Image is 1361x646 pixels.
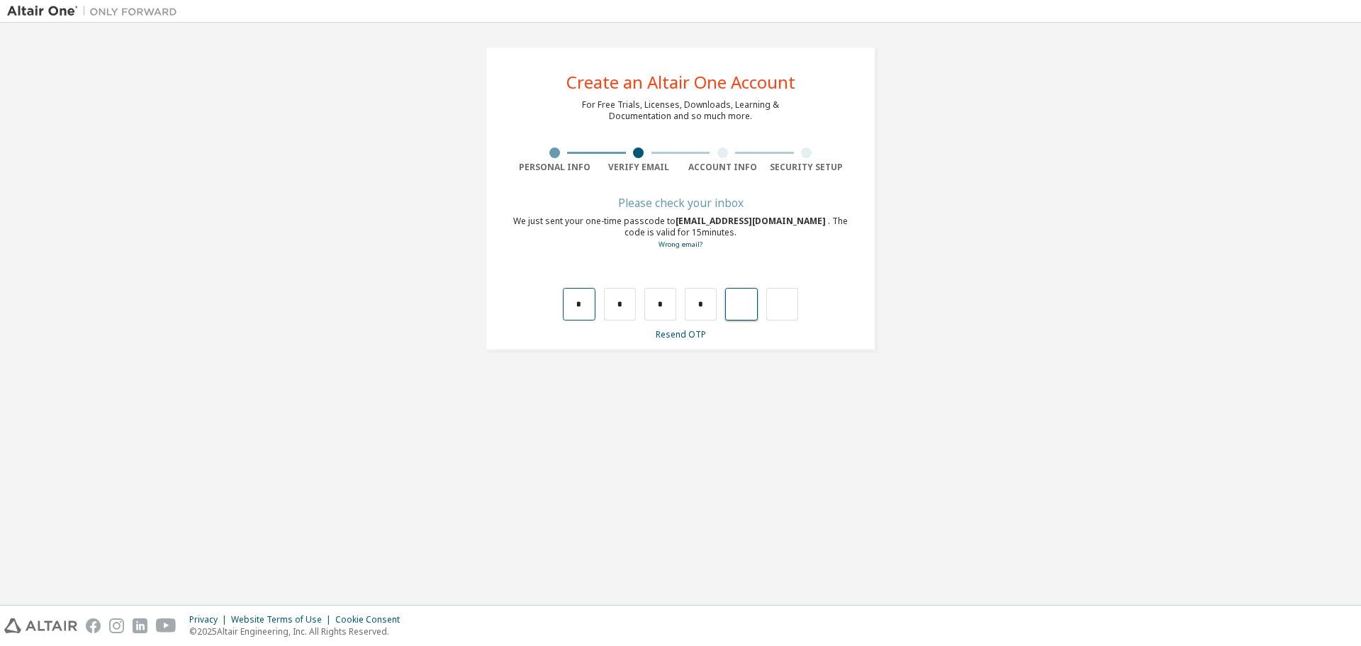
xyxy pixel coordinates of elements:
div: Please check your inbox [513,199,848,207]
div: For Free Trials, Licenses, Downloads, Learning & Documentation and so much more. [582,99,779,122]
img: instagram.svg [109,618,124,633]
img: Altair One [7,4,184,18]
div: Create an Altair One Account [566,74,795,91]
span: [EMAIL_ADDRESS][DOMAIN_NAME] [676,215,828,227]
div: Account Info [680,162,765,173]
img: youtube.svg [156,618,177,633]
img: linkedin.svg [133,618,147,633]
div: Website Terms of Use [231,614,335,625]
div: Privacy [189,614,231,625]
a: Go back to the registration form [659,240,702,249]
div: Security Setup [765,162,849,173]
img: altair_logo.svg [4,618,77,633]
div: Cookie Consent [335,614,408,625]
div: Verify Email [597,162,681,173]
div: Personal Info [513,162,597,173]
p: © 2025 Altair Engineering, Inc. All Rights Reserved. [189,625,408,637]
a: Resend OTP [656,328,706,340]
div: We just sent your one-time passcode to . The code is valid for 15 minutes. [513,216,848,250]
img: facebook.svg [86,618,101,633]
